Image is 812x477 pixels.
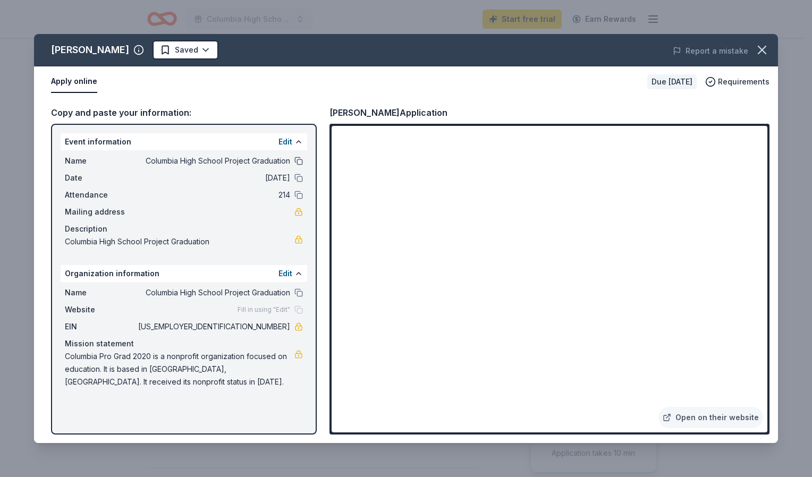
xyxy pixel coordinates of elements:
span: Name [65,286,136,299]
div: [PERSON_NAME] [51,41,129,58]
span: Website [65,303,136,316]
div: [PERSON_NAME] Application [329,106,447,120]
span: Name [65,155,136,167]
span: [DATE] [136,172,290,184]
button: Apply online [51,71,97,93]
span: Fill in using "Edit" [238,305,290,314]
div: Copy and paste your information: [51,106,317,120]
div: Event information [61,133,307,150]
span: Attendance [65,189,136,201]
span: Columbia Pro Grad 2020 is a nonprofit organization focused on education. It is based in [GEOGRAPH... [65,350,294,388]
button: Saved [153,40,218,59]
button: Report a mistake [673,45,748,57]
span: Columbia High School Project Graduation [136,286,290,299]
span: EIN [65,320,136,333]
button: Requirements [705,75,769,88]
span: 214 [136,189,290,201]
button: Edit [278,135,292,148]
span: Saved [175,44,198,56]
span: [US_EMPLOYER_IDENTIFICATION_NUMBER] [136,320,290,333]
div: Organization information [61,265,307,282]
div: Mission statement [65,337,303,350]
span: Columbia High School Project Graduation [136,155,290,167]
span: Date [65,172,136,184]
button: Edit [278,267,292,280]
span: Requirements [718,75,769,88]
span: Columbia High School Project Graduation [65,235,294,248]
div: Due [DATE] [647,74,697,89]
div: Description [65,223,303,235]
span: Mailing address [65,206,136,218]
a: Open on their website [658,407,763,428]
